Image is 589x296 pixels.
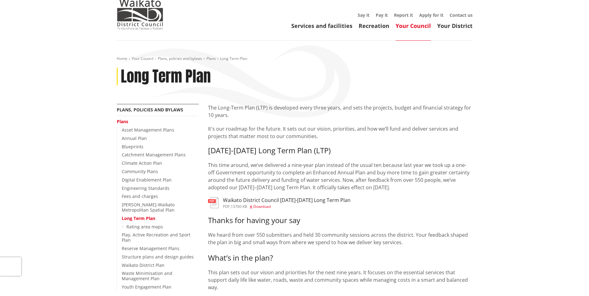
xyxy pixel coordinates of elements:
[122,270,172,281] a: Waste Minimisation and Management Plan
[122,135,147,141] a: Annual Plan
[208,197,219,208] img: document-pdf.svg
[122,127,174,133] a: Asset Management Plans
[117,119,128,124] a: Plans
[117,56,127,61] a: Home
[231,204,247,209] span: 13760 KB
[220,56,247,61] span: Long Term Plan
[208,197,351,209] a: Waikato District Council [DATE]-[DATE] Long Term Plan pdf,13760 KB Download
[223,204,230,209] span: pdf
[121,68,211,86] h1: Long Term Plan
[223,197,351,203] h3: Waikato District Council [DATE]-[DATE] Long Term Plan
[122,215,155,221] a: Long Term Plan
[437,22,473,29] a: Your District
[396,22,431,29] a: Your Council
[394,12,413,18] a: Report it
[208,216,473,225] h3: Thanks for having your say
[122,232,190,243] a: Play, Active Recreation and Sport Plan
[358,12,369,18] a: Say it
[208,125,473,140] p: It's our roadmap for the future. It sets out our vision, priorities, and how we’ll fund and deliv...
[291,22,352,29] a: Services and facilities
[208,269,468,291] span: This plan sets out our vision and priorities for the next nine years. It focuses on the essential...
[122,144,143,150] a: Blueprints
[122,202,174,213] a: [PERSON_NAME]-Waikato Metropolitan Spatial Plan
[122,284,171,290] a: Youth Engagement Plan
[560,270,583,292] iframe: Messenger Launcher
[208,253,473,262] h3: What’s in the plan?
[122,168,158,174] a: Community Plans
[206,56,216,61] a: Plans
[122,245,179,251] a: Reserve Management Plans
[419,12,443,18] a: Apply for it
[208,104,473,119] p: The Long-Term Plan (LTP) is developed every three years, and sets the projects, budget and financ...
[122,185,170,191] a: Engineering Standards
[132,56,153,61] a: Your Council
[253,204,271,209] span: Download
[376,12,388,18] a: Pay it
[208,161,473,191] p: This time around, we’ve delivered a nine-year plan instead of the usual ten because last year we ...
[208,146,473,155] h3: [DATE]-[DATE] Long Term Plan (LTP)
[122,177,172,183] a: Digital Enablement Plan
[359,22,389,29] a: Recreation
[122,193,158,199] a: Fees and charges
[450,12,473,18] a: Contact us
[122,262,165,268] a: Waikato District Plan
[223,205,351,209] div: ,
[126,224,163,230] a: Rating area maps
[122,152,186,158] a: Catchment Management Plans
[122,254,194,260] a: Structure plans and design guides
[117,56,473,61] nav: breadcrumb
[122,160,162,166] a: Climate Action Plan
[208,231,468,246] span: We heard from over 550 submitters and held 30 community sessions across the district. Your feedba...
[117,107,183,113] a: Plans, policies and bylaws
[158,56,202,61] a: Plans, policies and bylaws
